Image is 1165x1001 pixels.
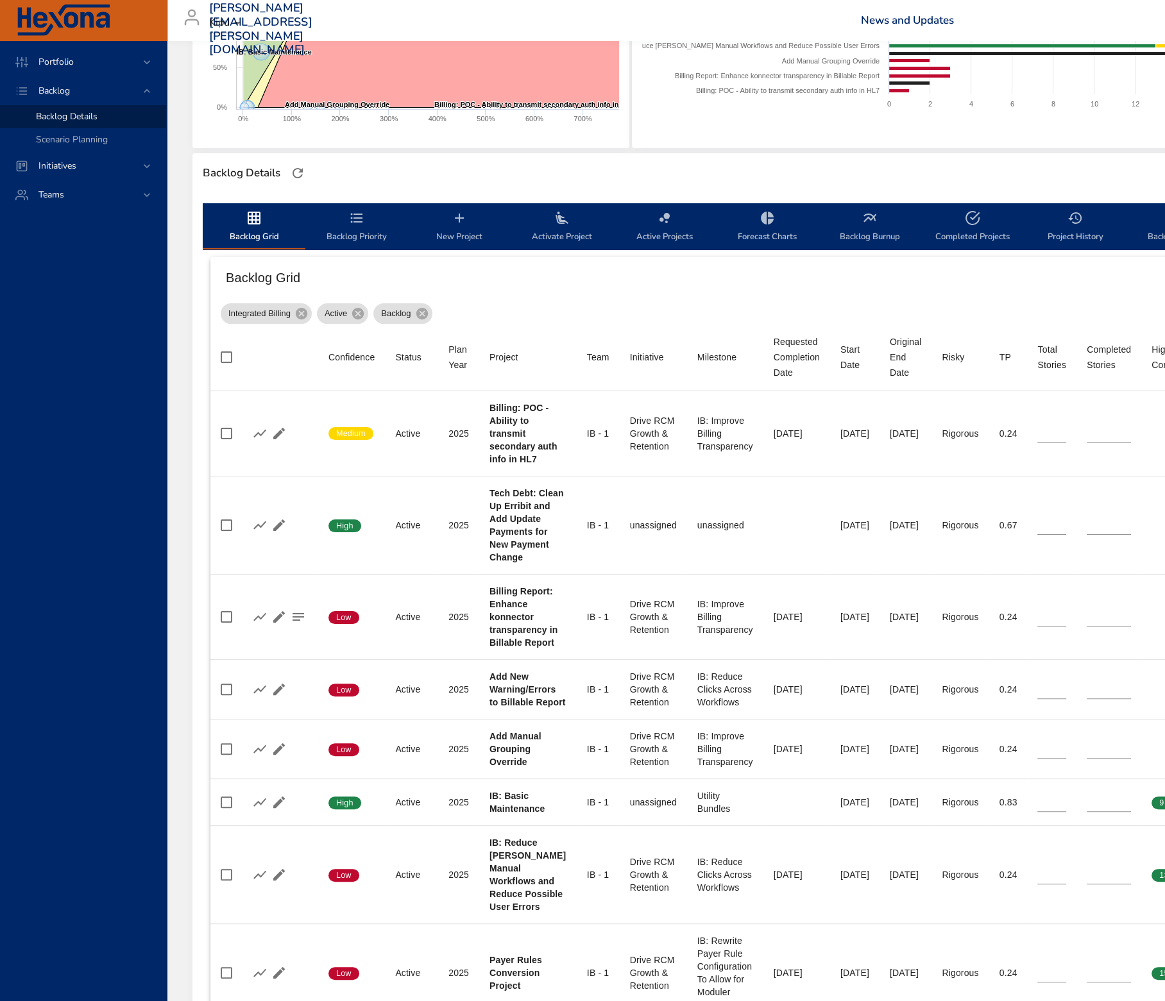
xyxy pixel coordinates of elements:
[999,427,1017,440] div: 0.24
[489,955,542,991] b: Payer Rules Conversion Project
[587,868,609,881] div: IB - 1
[328,744,359,755] span: Low
[697,598,753,636] div: IB: Improve Billing Transparency
[28,85,80,97] span: Backlog
[1037,342,1066,373] div: Sort
[587,683,609,696] div: IB - 1
[448,342,469,373] span: Plan Year
[250,963,269,982] button: Show Burnup
[1132,100,1139,108] text: 12
[942,610,978,623] div: Rigorous
[1010,100,1014,108] text: 6
[250,680,269,699] button: Show Burnup
[840,427,869,440] div: [DATE]
[696,87,880,94] text: Billing: POC - Ability to transmit secondary auth info in HL7
[724,210,811,244] span: Forecast Charts
[942,349,964,365] div: Sort
[861,13,954,28] a: News and Updates
[774,334,820,380] div: Requested Completion Date
[1037,342,1066,373] div: Total Stories
[774,683,820,696] div: [DATE]
[928,100,932,108] text: 2
[574,115,591,122] text: 700%
[380,115,398,122] text: 300%
[890,334,921,380] span: Original End Date
[328,797,361,809] span: High
[395,349,421,365] div: Status
[269,424,289,443] button: Edit Project Details
[489,586,558,648] b: Billing Report: Enhance konnector transparency in Billable Report
[289,607,308,627] button: Project Notes
[250,739,269,759] button: Show Burnup
[890,796,921,809] div: [DATE]
[929,210,1016,244] span: Completed Projects
[209,1,312,56] h3: [PERSON_NAME][EMAIL_ADDRESS][PERSON_NAME][DOMAIN_NAME]
[395,349,428,365] span: Status
[774,966,820,979] div: [DATE]
[269,680,289,699] button: Edit Project Details
[840,743,869,755] div: [DATE]
[416,210,503,244] span: New Project
[887,100,891,108] text: 0
[697,730,753,768] div: IB: Improve Billing Transparency
[448,427,469,440] div: 2025
[587,519,609,532] div: IB - 1
[630,796,677,809] div: unassigned
[587,349,609,365] div: Sort
[890,683,921,696] div: [DATE]
[213,63,227,71] text: 50%
[395,427,428,440] div: Active
[942,519,978,532] div: Rigorous
[448,868,469,881] div: 2025
[630,730,677,768] div: Drive RCM Growth & Retention
[890,334,921,380] div: Sort
[269,739,289,759] button: Edit Project Details
[489,837,566,912] b: IB: Reduce [PERSON_NAME] Manual Workflows and Reduce Possible User Errors
[448,342,469,373] div: Sort
[269,865,289,884] button: Edit Project Details
[942,796,978,809] div: Rigorous
[774,334,820,380] div: Sort
[395,743,428,755] div: Active
[328,870,359,881] span: Low
[999,868,1017,881] div: 0.24
[840,796,869,809] div: [DATE]
[697,519,753,532] div: unassigned
[630,670,677,709] div: Drive RCM Growth & Retention
[942,966,978,979] div: Rigorous
[1032,210,1119,244] span: Project History
[999,349,1011,365] div: Sort
[238,115,248,122] text: 0%
[675,72,880,80] text: Billing Report: Enhance konnector transparency in Billable Report
[250,516,269,535] button: Show Burnup
[840,342,869,373] div: Sort
[489,403,557,464] b: Billing: POC - Ability to transmit secondary auth info in HL7
[28,160,87,172] span: Initiatives
[373,307,418,320] span: Backlog
[448,519,469,532] div: 2025
[999,519,1017,532] div: 0.67
[840,342,869,373] div: Start Date
[999,743,1017,755] div: 0.24
[587,610,609,623] div: IB - 1
[285,101,389,108] text: Add Manual Grouping Override
[890,610,921,623] div: [DATE]
[969,100,973,108] text: 4
[448,610,469,623] div: 2025
[826,210,914,244] span: Backlog Burnup
[1087,342,1131,373] div: Completed Stories
[774,868,820,881] div: [DATE]
[209,13,245,33] div: Kipu
[774,610,820,623] div: [DATE]
[840,519,869,532] div: [DATE]
[630,598,677,636] div: Drive RCM Growth & Retention
[890,966,921,979] div: [DATE]
[630,519,677,532] div: unassigned
[448,796,469,809] div: 2025
[840,966,869,979] div: [DATE]
[489,349,566,365] span: Project
[999,966,1017,979] div: 0.24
